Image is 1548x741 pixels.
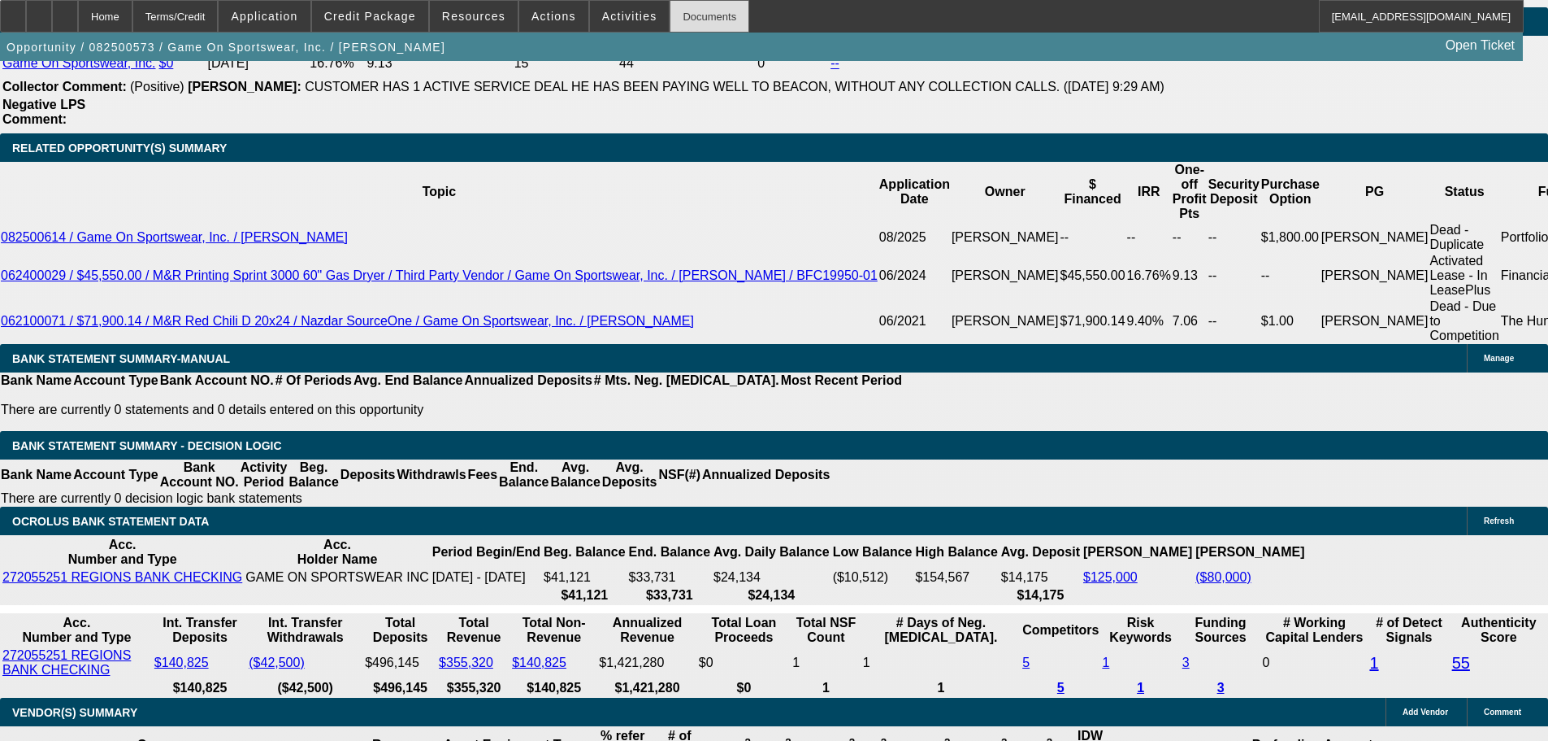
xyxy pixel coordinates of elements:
th: Avg. Daily Balance [713,537,830,568]
span: Comment [1484,708,1521,717]
span: BANK STATEMENT SUMMARY-MANUAL [12,352,230,365]
th: Status [1429,162,1499,222]
td: 16.76% [1126,253,1172,299]
td: -- [1060,222,1126,253]
th: 1 [862,680,1021,696]
th: Low Balance [832,537,913,568]
a: 5 [1057,681,1065,695]
th: Bank Account NO. [159,460,240,490]
a: $140,825 [512,656,566,669]
td: -- [1126,222,1172,253]
td: 06/2021 [878,299,951,344]
a: 062400029 / $45,550.00 / M&R Printing Sprint 3000 60" Gas Dryer / Third Party Vendor / Game On Sp... [1,268,878,282]
td: $154,567 [914,569,998,586]
button: Activities [590,1,670,32]
td: $1,800.00 [1260,222,1320,253]
td: $1.00 [1260,299,1320,344]
span: Credit Package [324,10,416,23]
td: Activated Lease - In LeasePlus [1429,253,1499,299]
th: Owner [951,162,1060,222]
a: 272055251 REGIONS BANK CHECKING [2,570,242,584]
th: Acc. Number and Type [2,537,243,568]
td: [PERSON_NAME] [951,253,1060,299]
th: Competitors [1021,615,1099,646]
th: Account Type [72,460,159,490]
td: $71,900.14 [1060,299,1126,344]
td: Dead - Duplicate [1429,222,1499,253]
th: Most Recent Period [780,373,903,389]
a: 1 [1137,681,1144,695]
span: CUSTOMER HAS 1 ACTIVE SERVICE DEAL HE HAS BEEN PAYING WELL TO BEACON, WITHOUT ANY COLLECTION CALL... [305,80,1164,94]
td: $14,175 [1000,569,1081,586]
a: 272055251 REGIONS BANK CHECKING [2,648,131,677]
th: Acc. Number and Type [2,615,152,646]
th: Annualized Deposits [463,373,592,389]
th: Annualized Revenue [598,615,696,646]
th: $496,145 [364,680,436,696]
th: [PERSON_NAME] [1195,537,1305,568]
td: [PERSON_NAME] [1320,222,1429,253]
button: Application [219,1,310,32]
th: $140,825 [511,680,596,696]
td: -- [1208,253,1260,299]
a: ($80,000) [1195,570,1251,584]
td: 08/2025 [878,222,951,253]
th: IRR [1126,162,1172,222]
span: Opportunity / 082500573 / Game On Sportswear, Inc. / [PERSON_NAME] [7,41,445,54]
th: Risk Keywords [1101,615,1179,646]
th: $0 [698,680,790,696]
td: $33,731 [628,569,711,586]
a: Open Ticket [1439,32,1521,59]
span: Application [231,10,297,23]
span: Actions [531,10,576,23]
b: Negative LPS Comment: [2,98,85,126]
th: Int. Transfer Deposits [154,615,246,646]
span: Manage [1484,354,1514,363]
a: 3 [1217,681,1225,695]
th: Beg. Balance [288,460,339,490]
th: NSF(#) [657,460,701,490]
th: Avg. Balance [549,460,601,490]
a: -- [830,56,839,70]
th: # Of Periods [275,373,353,389]
th: Activity Period [240,460,288,490]
th: # Mts. Neg. [MEDICAL_DATA]. [593,373,780,389]
td: -- [1208,299,1260,344]
th: Account Type [72,373,159,389]
td: 15 [514,55,617,72]
th: One-off Profit Pts [1172,162,1208,222]
span: RELATED OPPORTUNITY(S) SUMMARY [12,142,227,155]
span: OCROLUS BANK STATEMENT DATA [12,515,209,528]
th: Withdrawls [396,460,466,490]
td: Dead - Due to Competition [1429,299,1499,344]
td: 9.40% [1126,299,1172,344]
a: 3 [1182,656,1190,669]
a: 082500614 / Game On Sportswear, Inc. / [PERSON_NAME] [1,230,348,244]
th: $355,320 [438,680,509,696]
span: (Positive) [130,80,184,94]
td: [PERSON_NAME] [951,222,1060,253]
a: $140,825 [154,656,209,669]
button: Actions [519,1,588,32]
td: 7.06 [1172,299,1208,344]
td: $41,121 [543,569,626,586]
th: End. Balance [498,460,549,490]
th: $140,825 [154,680,246,696]
th: Avg. Deposit [1000,537,1081,568]
b: Collector Comment: [2,80,127,94]
a: 1 [1369,654,1378,672]
span: Refresh [1484,517,1514,525]
th: # Working Capital Lenders [1261,615,1367,646]
td: 44 [618,55,755,72]
span: Resources [442,10,505,23]
th: # Days of Neg. [MEDICAL_DATA]. [862,615,1021,646]
th: $33,731 [628,587,711,604]
th: High Balance [914,537,998,568]
p: There are currently 0 statements and 0 details entered on this opportunity [1,403,902,417]
td: 0 [757,55,828,72]
th: Total Loan Proceeds [698,615,790,646]
th: $24,134 [713,587,830,604]
td: -- [1208,222,1260,253]
td: [PERSON_NAME] [1320,299,1429,344]
span: VENDOR(S) SUMMARY [12,706,137,719]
